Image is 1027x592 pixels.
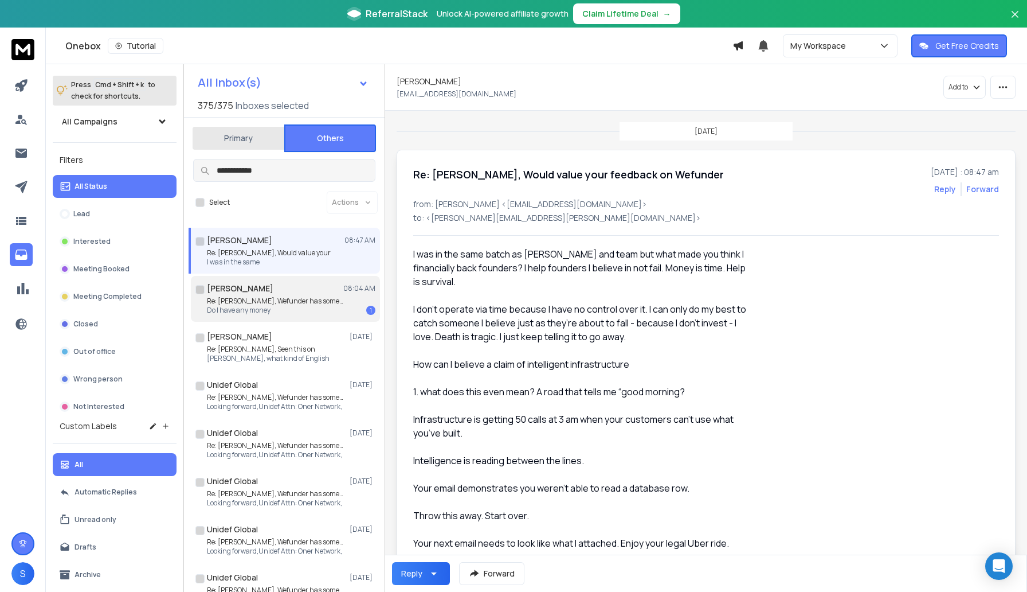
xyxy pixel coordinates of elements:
span: → [663,8,671,20]
div: How can I believe a claim of intelligent infrastructure [413,357,748,371]
p: Not Interested [73,402,124,411]
p: from: [PERSON_NAME] <[EMAIL_ADDRESS][DOMAIN_NAME]> [413,198,999,210]
p: Unread only [75,515,116,524]
p: Re: [PERSON_NAME], Seen this on [207,345,330,354]
div: Reply [401,568,422,579]
p: Automatic Replies [75,488,137,497]
p: Interested [73,237,111,246]
p: Drafts [75,543,96,552]
button: Out of office [53,340,177,363]
button: Meeting Completed [53,285,177,308]
button: Forward [459,562,524,585]
h1: [PERSON_NAME] [207,283,273,294]
p: My Workspace [790,40,850,52]
h1: All Inbox(s) [198,77,261,88]
button: Lead [53,202,177,225]
button: All Status [53,175,177,198]
div: Open Intercom Messenger [985,552,1013,580]
p: [DATE] [350,525,375,534]
div: Throw this away. Start over. [413,509,748,523]
p: [DATE] [350,380,375,390]
button: Tutorial [108,38,163,54]
button: All Inbox(s) [189,71,378,94]
p: Looking forward,Unidef Attn: Oner Network, [207,402,344,411]
button: S [11,562,34,585]
label: Select [209,198,230,207]
p: Wrong person [73,375,123,384]
p: All Status [75,182,107,191]
p: Re: [PERSON_NAME], Would value your [207,248,331,258]
p: Looking forward,Unidef Attn: Oner Network, [207,450,344,459]
button: Reply [934,184,956,195]
h1: Unidef Global [207,379,258,391]
span: 375 / 375 [198,99,233,112]
p: Re: [PERSON_NAME], Wefunder has something [207,538,344,547]
p: Lead [73,209,90,219]
p: Looking forward,Unidef Attn: Oner Network, [207,498,344,508]
div: Forward [966,184,999,195]
h1: All Campaigns [62,116,117,127]
button: Get Free Credits [911,34,1007,57]
button: Claim Lifetime Deal→ [573,3,680,24]
p: Press to check for shortcuts. [71,79,155,102]
p: I was in the same [207,258,331,267]
button: Reply [392,562,450,585]
p: 08:47 AM [344,236,375,245]
p: [DATE] [350,429,375,438]
h1: Unidef Global [207,427,258,439]
button: Automatic Replies [53,481,177,504]
p: 08:04 AM [343,284,375,293]
p: Unlock AI-powered affiliate growth [437,8,569,20]
h3: Custom Labels [60,420,117,432]
h1: [PERSON_NAME] [397,76,461,87]
button: Interested [53,230,177,253]
div: Intelligence is reading between the lines. [413,454,748,468]
button: Wrong person [53,368,177,391]
div: I don’t operate via time because I have no control over it. I can only do my best to catch someon... [413,302,748,344]
p: [DATE] [350,573,375,582]
button: Others [284,124,376,152]
button: Primary [193,126,284,151]
span: ReferralStack [366,7,428,21]
div: Your email demonstrates you weren’t able to read a database row. [413,481,748,495]
h3: Filters [53,152,177,168]
button: Unread only [53,508,177,531]
button: Archive [53,563,177,586]
button: Not Interested [53,395,177,418]
h1: [PERSON_NAME] [207,235,272,246]
h1: Unidef Global [207,572,258,583]
button: Meeting Booked [53,258,177,281]
p: Meeting Completed [73,292,142,301]
p: [DATE] [350,332,375,341]
span: Cmd + Shift + k [93,78,146,91]
div: Onebox [65,38,732,54]
p: Re: [PERSON_NAME], Wefunder has something [207,441,344,450]
div: Your next email needs to look like what I attached. Enjoy your legal Uber ride. [413,536,748,550]
p: Out of office [73,347,116,356]
div: 1 [366,306,375,315]
div: I was in the same batch as [PERSON_NAME] and team but what made you think I financially back foun... [413,247,748,289]
p: [DATE] : 08:47 am [931,166,999,178]
p: Do l have any money [207,306,344,315]
h1: Unidef Global [207,476,258,487]
p: All [75,460,83,469]
p: [PERSON_NAME], what kind of English [207,354,330,363]
p: [DATE] [350,477,375,486]
p: Re: [PERSON_NAME], Wefunder has something [207,489,344,498]
p: Get Free Credits [935,40,999,52]
h1: [PERSON_NAME] [207,331,272,342]
button: Drafts [53,536,177,559]
p: Add to [948,83,968,92]
h1: Unidef Global [207,524,258,535]
h1: Re: [PERSON_NAME], Would value your feedback on Wefunder [413,166,724,182]
p: Archive [75,570,101,579]
p: [EMAIL_ADDRESS][DOMAIN_NAME] [397,89,516,99]
p: Meeting Booked [73,264,130,274]
p: Closed [73,320,98,329]
p: Re: [PERSON_NAME], Wefunder has something [207,393,344,402]
p: Re: [PERSON_NAME], Wefunder has something [207,297,344,306]
p: to: <[PERSON_NAME][EMAIL_ADDRESS][PERSON_NAME][DOMAIN_NAME]> [413,212,999,224]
